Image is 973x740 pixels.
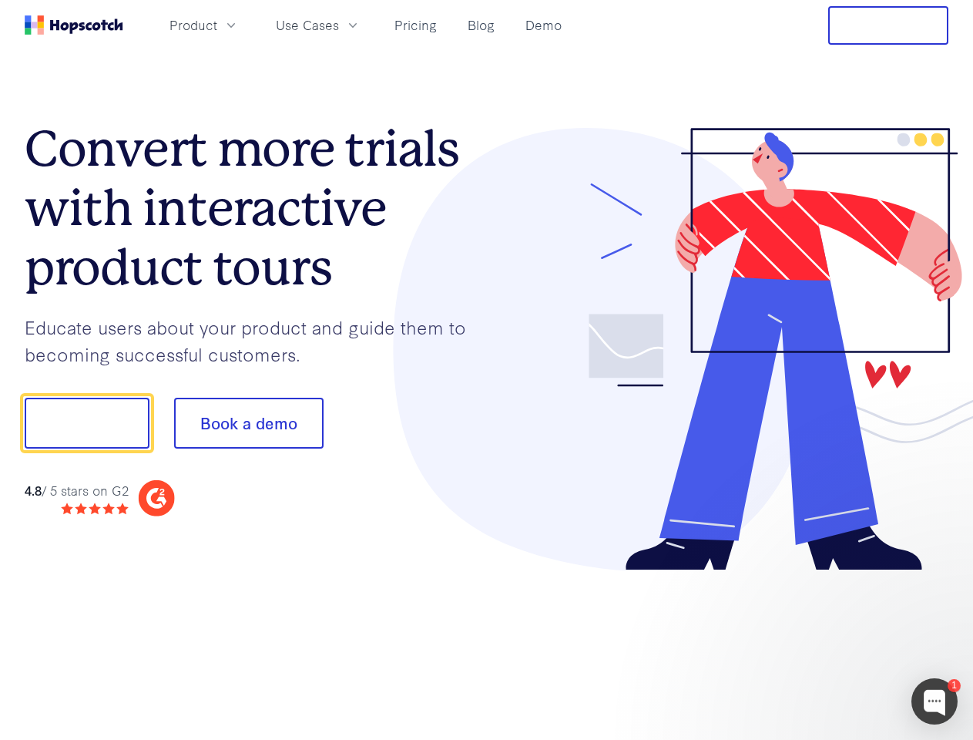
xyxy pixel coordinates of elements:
h1: Convert more trials with interactive product tours [25,119,487,297]
div: 1 [948,679,961,692]
span: Product [169,15,217,35]
a: Demo [519,12,568,38]
a: Pricing [388,12,443,38]
button: Book a demo [174,398,324,449]
button: Use Cases [267,12,370,38]
button: Free Trial [828,6,948,45]
button: Product [160,12,248,38]
button: Show me! [25,398,149,449]
span: Use Cases [276,15,339,35]
div: / 5 stars on G2 [25,481,129,500]
p: Educate users about your product and guide them to becoming successful customers. [25,314,487,367]
a: Home [25,15,123,35]
strong: 4.8 [25,481,42,499]
a: Blog [461,12,501,38]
